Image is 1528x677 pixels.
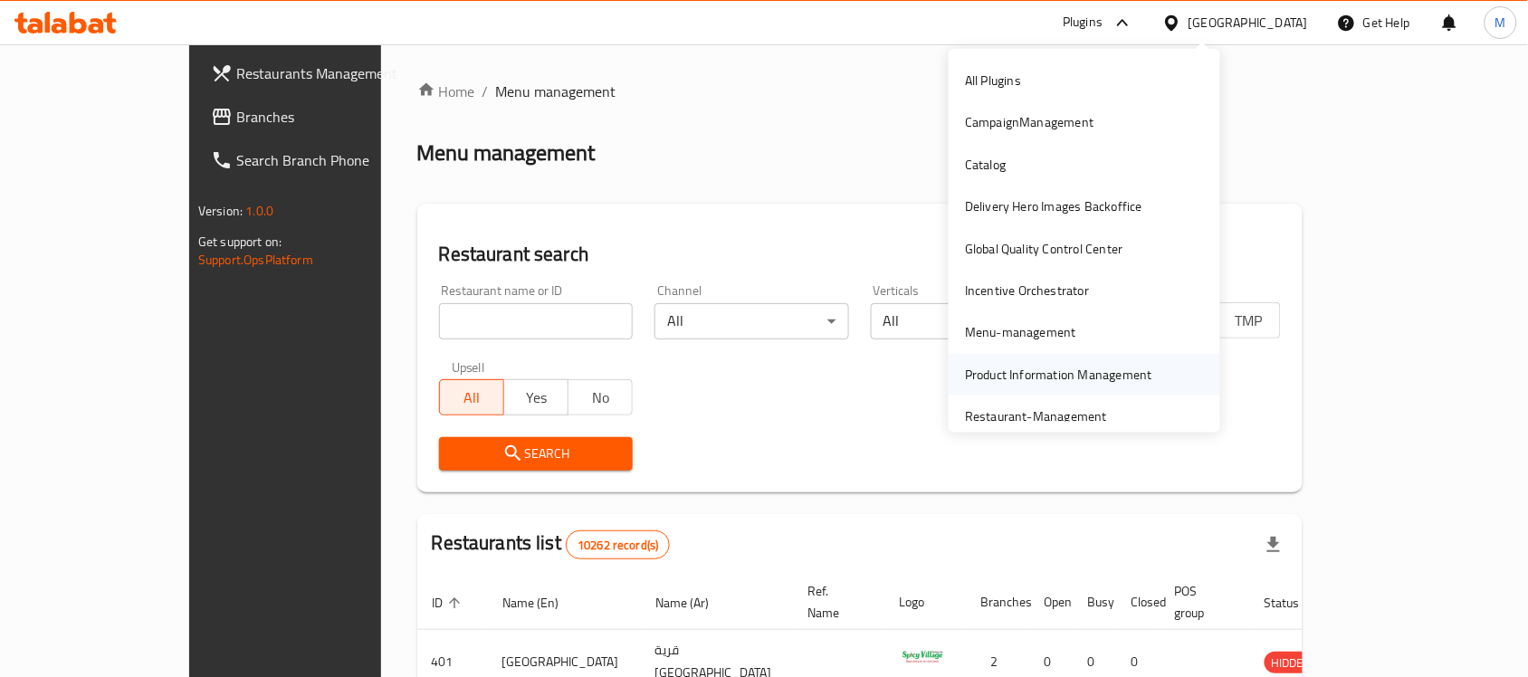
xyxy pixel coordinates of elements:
[965,71,1021,91] div: All Plugins
[967,575,1030,630] th: Branches
[1265,652,1319,673] div: HIDDEN
[439,379,504,415] button: All
[432,529,671,559] h2: Restaurants list
[196,52,444,95] a: Restaurants Management
[1216,302,1281,338] button: TMP
[236,62,430,84] span: Restaurants Management
[1030,575,1074,630] th: Open
[454,443,619,465] span: Search
[439,437,634,471] button: Search
[965,155,1006,175] div: Catalog
[1175,580,1228,624] span: POS group
[567,537,669,554] span: 10262 record(s)
[965,365,1152,385] div: Product Information Management
[1224,308,1274,334] span: TMP
[417,138,596,167] h2: Menu management
[965,196,1142,216] div: Delivery Hero Images Backoffice
[198,199,243,223] span: Version:
[236,106,430,128] span: Branches
[198,230,282,253] span: Get support on:
[566,530,670,559] div: Total records count
[432,592,466,614] span: ID
[871,303,1065,339] div: All
[511,385,561,411] span: Yes
[965,322,1076,342] div: Menu-management
[568,379,633,415] button: No
[196,95,444,138] a: Branches
[965,112,1094,132] div: CampaignManagement
[654,303,849,339] div: All
[1265,592,1323,614] span: Status
[502,592,582,614] span: Name (En)
[965,281,1089,300] div: Incentive Orchestrator
[447,385,497,411] span: All
[452,361,485,374] label: Upsell
[236,149,430,171] span: Search Branch Phone
[1265,653,1319,673] span: HIDDEN
[496,81,616,102] span: Menu management
[196,138,444,182] a: Search Branch Phone
[885,575,967,630] th: Logo
[965,406,1107,426] div: Restaurant-Management
[198,248,313,272] a: Support.OpsPlatform
[1117,575,1160,630] th: Closed
[1189,13,1308,33] div: [GEOGRAPHIC_DATA]
[808,580,864,624] span: Ref. Name
[1252,523,1295,567] div: Export file
[1063,12,1103,33] div: Plugins
[417,81,475,102] a: Home
[417,81,1303,102] nav: breadcrumb
[439,303,634,339] input: Search for restaurant name or ID..
[576,385,626,411] span: No
[1495,13,1506,33] span: M
[482,81,489,102] li: /
[1074,575,1117,630] th: Busy
[655,592,732,614] span: Name (Ar)
[503,379,568,415] button: Yes
[439,241,1281,268] h2: Restaurant search
[245,199,273,223] span: 1.0.0
[965,238,1123,258] div: Global Quality Control Center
